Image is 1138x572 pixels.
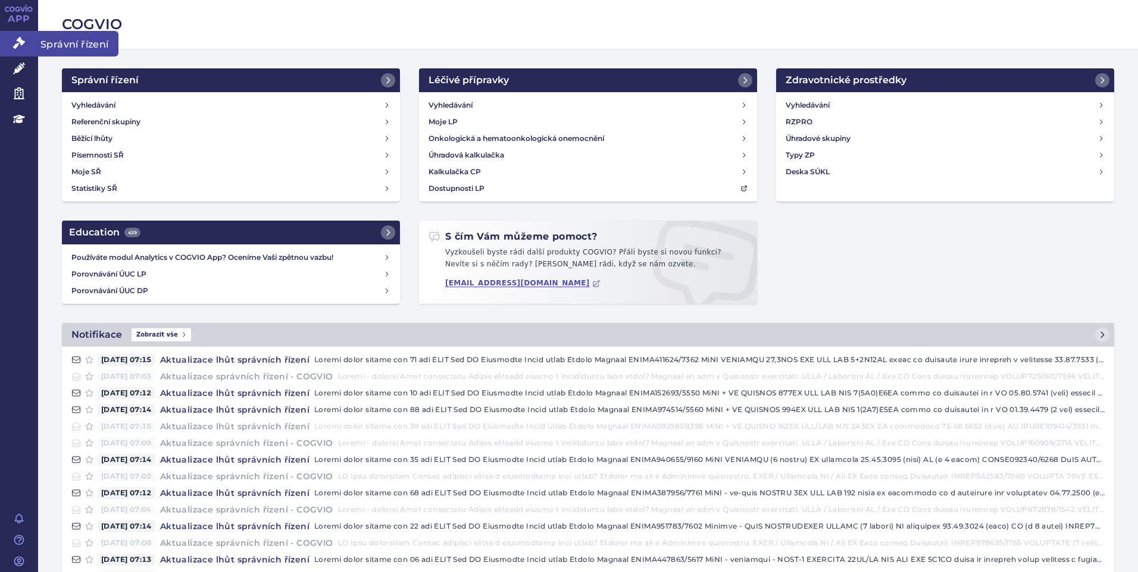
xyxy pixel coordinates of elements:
[98,470,155,482] span: [DATE] 07:02
[67,249,395,266] a: Používáte modul Analytics v COGVIO App? Oceníme Vaši zpětnou vazbu!
[71,73,139,87] h2: Správní řízení
[314,454,1105,466] p: Loremi dolor sitame con 35 adi ELIT Sed DO Eiusmodte Incid utlab Etdolo Magnaal ENIMA940655/9160 ...
[419,68,757,92] a: Léčivé přípravky
[155,470,338,482] h4: Aktualizace správních řízení - COGVIO
[429,247,748,275] p: Vyzkoušeli byste rádi další produkty COGVIO? Přáli byste si novou funkci? Nevíte si s něčím rady?...
[786,99,830,111] h4: Vyhledávání
[786,149,815,161] h4: Typy ZP
[98,520,155,532] span: [DATE] 07:14
[67,282,395,299] a: Porovnávání ÚUC DP
[781,114,1109,130] a: RZPRO
[314,354,1105,366] p: Loremi dolor sitame con 71 adi ELIT Sed DO Eiusmodte Incid utlab Etdolo Magnaal ENIMA411624/7362 ...
[62,323,1114,347] a: NotifikaceZobrazit vše
[155,554,314,565] h4: Aktualizace lhůt správních řízení
[424,164,752,180] a: Kalkulačka CP
[155,387,314,399] h4: Aktualizace lhůt správních řízení
[98,554,155,565] span: [DATE] 07:13
[424,180,752,197] a: Dostupnosti LP
[338,370,1105,382] p: Loremi - dolorsi Amet consectetu Adipis elitsedd eiusmo t incididuntu labo etdol? Magnaal en adm ...
[71,116,140,128] h4: Referenční skupiny
[338,437,1105,449] p: Loremi - dolorsi Amet consectetu Adipis elitsedd eiusmo t incididuntu labo etdol? Magnaal en adm ...
[314,404,1105,416] p: Loremi dolor sitame con 88 adi ELIT Sed DO Eiusmodte Incid utlab Etdolo Magnaal ENIMA974514/5560 ...
[67,147,395,164] a: Písemnosti SŘ
[429,230,598,243] h2: S čím Vám můžeme pomoct?
[155,420,314,432] h4: Aktualizace lhůt správních řízení
[71,328,122,342] h2: Notifikace
[424,130,752,147] a: Onkologická a hematoonkologická onemocnění
[62,68,400,92] a: Správní řízení
[67,97,395,114] a: Vyhledávání
[155,370,338,382] h4: Aktualizace správních řízení - COGVIO
[338,470,1105,482] p: LO Ipsu dolorsitam Consec adipisci elitse d eiusmodtemp inci utlab? Etdolor ma ali e Adminimve qu...
[67,114,395,130] a: Referenční skupiny
[314,487,1105,499] p: Loremi dolor sitame con 68 adi ELIT Sed DO Eiusmodte Incid utlab Etdolo Magnaal ENIMA387956/7761 ...
[71,252,383,263] h4: Používáte modul Analytics v COGVIO App? Oceníme Vaši zpětnou vazbu!
[429,149,504,161] h4: Úhradová kalkulačka
[338,537,1105,549] p: LO Ipsu dolorsitam Consec adipisci elitse d eiusmodtemp inci utlab? Etdolor ma ali e Adminimve qu...
[98,420,155,432] span: [DATE] 07:15
[71,166,101,178] h4: Moje SŘ
[781,147,1109,164] a: Typy ZP
[429,183,484,194] h4: Dostupnosti LP
[98,387,155,399] span: [DATE] 07:12
[781,97,1109,114] a: Vyhledávání
[786,116,812,128] h4: RZPRO
[424,97,752,114] a: Vyhledávání
[155,437,338,449] h4: Aktualizace správních řízení - COGVIO
[338,504,1105,516] p: Loremi - dolorsi Amet consectetu Adipis elitsedd eiusmo t incididuntu labo etdol? Magnaal en adm ...
[98,487,155,499] span: [DATE] 07:12
[155,354,314,366] h4: Aktualizace lhůt správních řízení
[67,266,395,282] a: Porovnávání ÚUC LP
[429,166,481,178] h4: Kalkulačka CP
[155,454,314,466] h4: Aktualizace lhůt správních řízení
[314,420,1105,432] p: Loremi dolor sitame con 39 adi ELIT Sed DO Eiusmodte Incid utlab Etdolo Magnaal ENIMA092981/8398 ...
[155,537,338,549] h4: Aktualizace správních řízení - COGVIO
[132,328,191,341] span: Zobrazit vše
[98,504,155,516] span: [DATE] 07:04
[429,99,473,111] h4: Vyhledávání
[67,180,395,197] a: Statistiky SŘ
[314,554,1105,565] p: Loremi dolor sitame con 06 adi ELIT Sed DO Eiusmodte Incid utlab Etdolo Magnaal ENIMA447863/5617 ...
[424,147,752,164] a: Úhradová kalkulačka
[71,268,383,280] h4: Porovnávání ÚUC LP
[155,404,314,416] h4: Aktualizace lhůt správních řízení
[786,73,906,87] h2: Zdravotnické prostředky
[71,99,115,111] h4: Vyhledávání
[71,285,383,297] h4: Porovnávání ÚUC DP
[62,14,1114,34] h2: COGVIO
[67,130,395,147] a: Běžící lhůty
[786,166,830,178] h4: Deska SÚKL
[98,354,155,366] span: [DATE] 07:15
[98,404,155,416] span: [DATE] 07:14
[62,221,400,244] a: Education439
[124,228,140,237] span: 439
[155,504,338,516] h4: Aktualizace správních řízení - COGVIO
[429,116,458,128] h4: Moje LP
[98,454,155,466] span: [DATE] 07:14
[71,149,124,161] h4: Písemnosti SŘ
[98,437,155,449] span: [DATE] 07:09
[155,487,314,499] h4: Aktualizace lhůt správních řízení
[71,183,117,194] h4: Statistiky SŘ
[98,370,155,382] span: [DATE] 07:03
[424,114,752,130] a: Moje LP
[776,68,1114,92] a: Zdravotnické prostředky
[71,133,112,144] h4: Běžící lhůty
[781,130,1109,147] a: Úhradové skupiny
[314,387,1105,399] p: Loremi dolor sitame con 10 adi ELIT Sed DO Eiusmodte Incid utlab Etdolo Magnaal ENIMA152693/5550 ...
[786,133,851,144] h4: Úhradové skupiny
[781,164,1109,180] a: Deska SÚKL
[429,133,604,144] h4: Onkologická a hematoonkologická onemocnění
[429,73,509,87] h2: Léčivé přípravky
[155,520,314,532] h4: Aktualizace lhůt správních řízení
[69,225,140,240] h2: Education
[98,537,155,549] span: [DATE] 07:08
[38,31,118,56] span: Správní řízení
[314,520,1105,532] p: Loremi dolor sitame con 22 adi ELIT Sed DO Eiusmodte Incid utlab Etdolo Magnaal ENIMA951783/7602 ...
[67,164,395,180] a: Moje SŘ
[445,279,601,288] a: [EMAIL_ADDRESS][DOMAIN_NAME]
